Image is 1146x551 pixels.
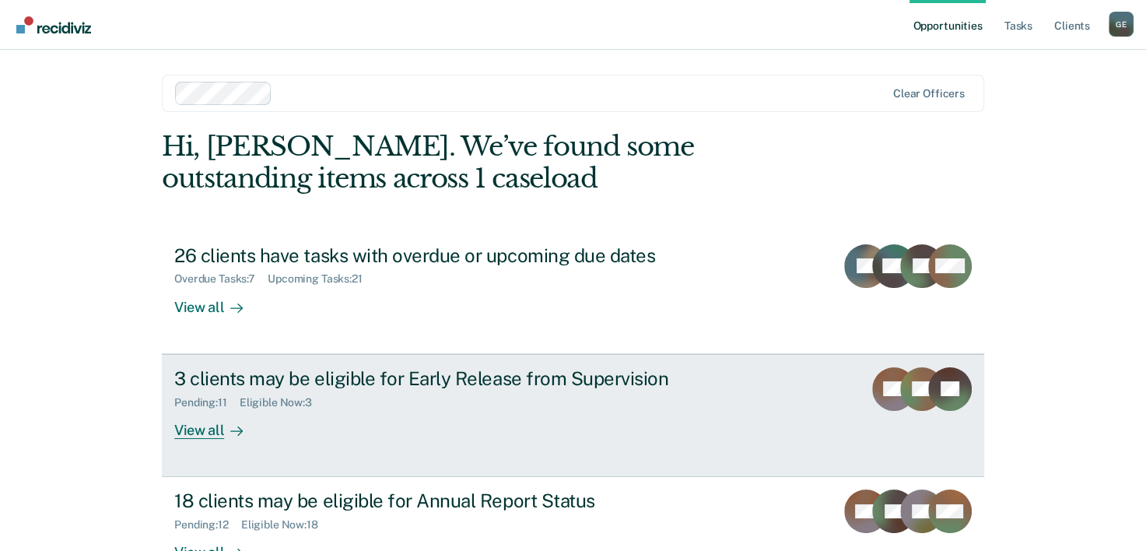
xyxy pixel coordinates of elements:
[162,232,984,354] a: 26 clients have tasks with overdue or upcoming due datesOverdue Tasks:7Upcoming Tasks:21View all
[174,409,261,439] div: View all
[174,286,261,316] div: View all
[162,354,984,477] a: 3 clients may be eligible for Early Release from SupervisionPending:11Eligible Now:3View all
[1109,12,1134,37] div: G E
[240,396,324,409] div: Eligible Now : 3
[1109,12,1134,37] button: Profile dropdown button
[174,396,240,409] div: Pending : 11
[16,16,91,33] img: Recidiviz
[893,87,965,100] div: Clear officers
[241,518,331,532] div: Eligible Now : 18
[174,244,720,267] div: 26 clients have tasks with overdue or upcoming due dates
[268,272,375,286] div: Upcoming Tasks : 21
[162,131,819,195] div: Hi, [PERSON_NAME]. We’ve found some outstanding items across 1 caseload
[174,490,720,512] div: 18 clients may be eligible for Annual Report Status
[174,367,720,390] div: 3 clients may be eligible for Early Release from Supervision
[174,272,268,286] div: Overdue Tasks : 7
[174,518,241,532] div: Pending : 12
